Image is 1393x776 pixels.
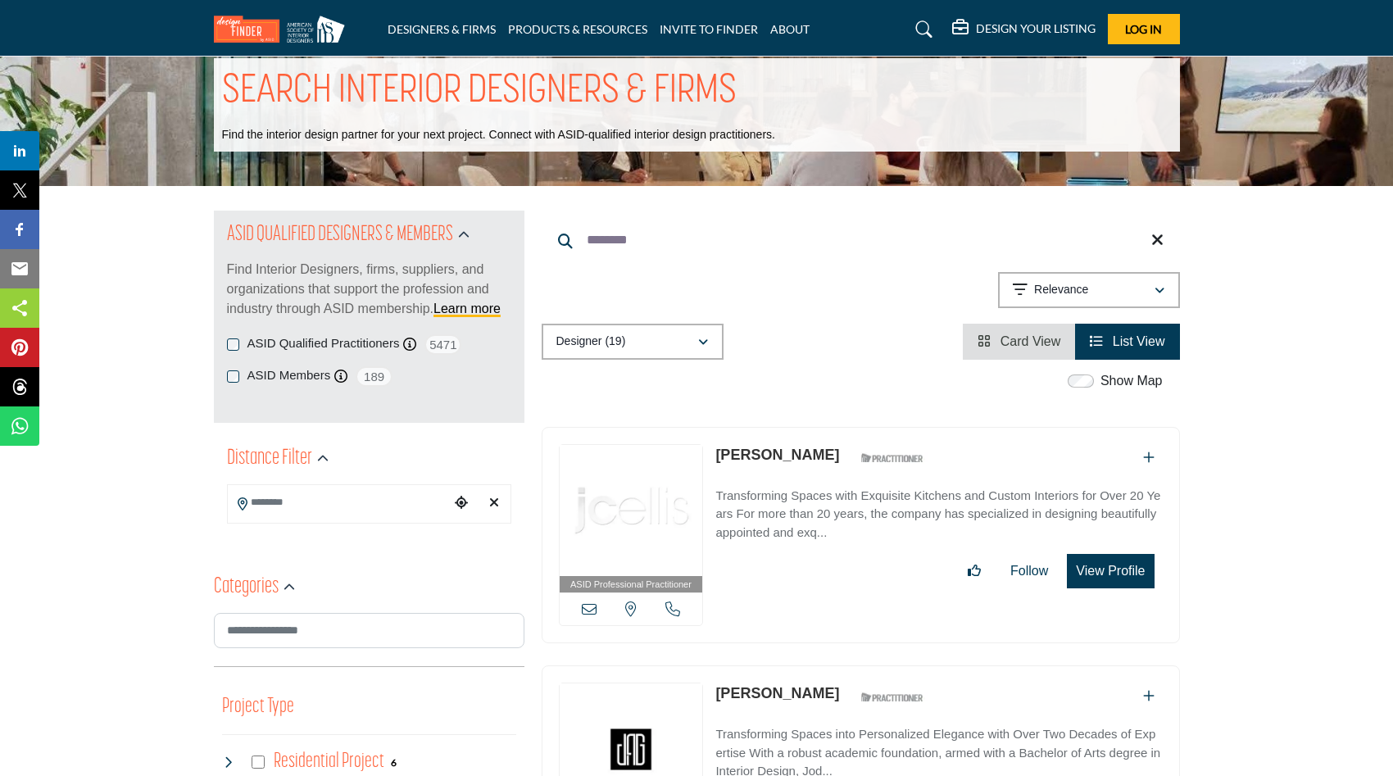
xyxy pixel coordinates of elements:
[998,272,1180,308] button: Relevance
[560,445,703,593] a: ASID Professional Practitioner
[222,692,294,723] button: Project Type
[274,747,384,776] h4: Residential Project: Types of projects range from simple residential renovations to highly comple...
[715,447,839,463] a: [PERSON_NAME]
[449,486,474,521] div: Choose your current location
[214,573,279,602] h2: Categories
[770,22,810,36] a: ABOUT
[855,687,928,707] img: ASID Qualified Practitioners Badge Icon
[227,370,239,383] input: ASID Members checkbox
[715,487,1162,542] p: Transforming Spaces with Exquisite Kitchens and Custom Interiors for Over 20 Years For more than ...
[391,755,397,769] div: 6 Results For Residential Project
[660,22,758,36] a: INVITE TO FINDER
[978,334,1060,348] a: View Card
[227,220,453,250] h2: ASID QUALIFIED DESIGNERS & MEMBERS
[227,338,239,351] input: ASID Qualified Practitioners checkbox
[227,260,511,319] p: Find Interior Designers, firms, suppliers, and organizations that support the profession and indu...
[228,487,449,519] input: Search Location
[391,757,397,769] b: 6
[957,555,991,588] button: Like listing
[715,477,1162,542] a: Transforming Spaces with Exquisite Kitchens and Custom Interiors for Over 20 Years For more than ...
[247,334,400,353] label: ASID Qualified Practitioners
[542,220,1180,260] input: Search Keyword
[1000,555,1059,588] button: Follow
[1108,14,1180,44] button: Log In
[247,366,331,385] label: ASID Members
[556,334,626,350] p: Designer (19)
[570,578,692,592] span: ASID Professional Practitioner
[1067,554,1154,588] button: View Profile
[1090,334,1164,348] a: View List
[1125,22,1162,36] span: Log In
[508,22,647,36] a: PRODUCTS & RESOURCES
[963,324,1075,360] li: Card View
[1075,324,1179,360] li: List View
[252,756,265,769] input: Select Residential Project checkbox
[1143,689,1155,703] a: Add To List
[1001,334,1061,348] span: Card View
[388,22,496,36] a: DESIGNERS & FIRMS
[214,613,524,648] input: Search Category
[227,444,312,474] h2: Distance Filter
[214,16,353,43] img: Site Logo
[715,683,839,705] p: Jodi Gorelick
[715,685,839,701] a: [PERSON_NAME]
[855,448,928,469] img: ASID Qualified Practitioners Badge Icon
[482,486,506,521] div: Clear search location
[976,21,1096,36] h5: DESIGN YOUR LISTING
[356,366,392,387] span: 189
[900,16,943,43] a: Search
[1113,334,1165,348] span: List View
[222,127,775,143] p: Find the interior design partner for your next project. Connect with ASID-qualified interior desi...
[1100,371,1163,391] label: Show Map
[433,302,501,315] a: Learn more
[1143,451,1155,465] a: Add To List
[424,334,461,355] span: 5471
[952,20,1096,39] div: DESIGN YOUR LISTING
[542,324,724,360] button: Designer (19)
[1034,282,1088,298] p: Relevance
[715,444,839,466] p: Jodi Hook
[560,445,703,576] img: Jodi Hook
[222,66,737,117] h1: SEARCH INTERIOR DESIGNERS & FIRMS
